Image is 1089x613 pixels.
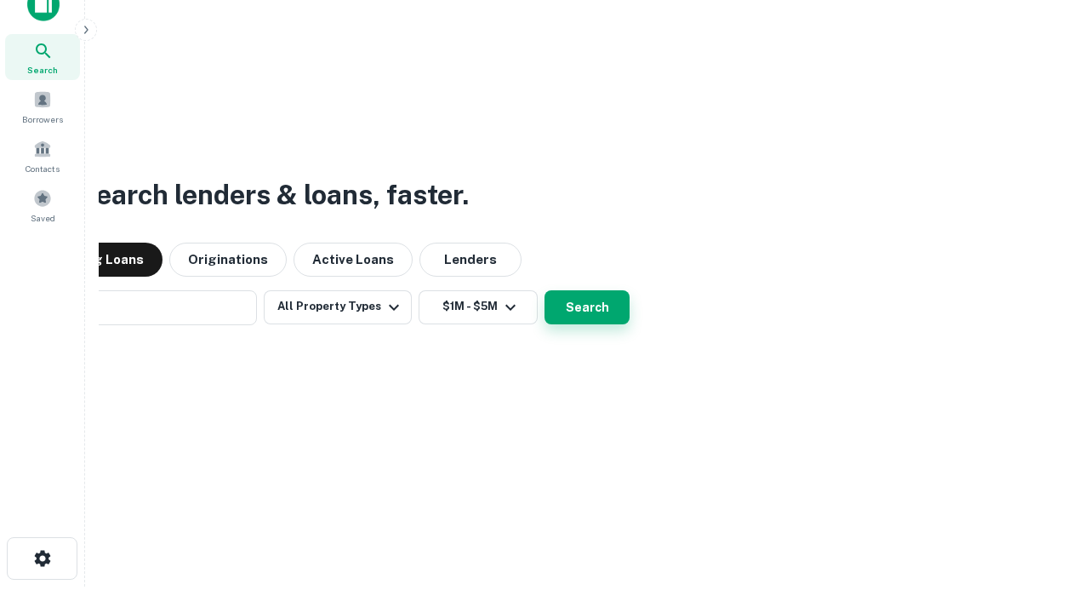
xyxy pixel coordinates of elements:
[5,34,80,80] a: Search
[22,112,63,126] span: Borrowers
[27,63,58,77] span: Search
[419,243,522,277] button: Lenders
[264,290,412,324] button: All Property Types
[77,175,469,215] h3: Search lenders & loans, faster.
[5,133,80,179] a: Contacts
[294,243,413,277] button: Active Loans
[5,83,80,129] a: Borrowers
[26,162,60,175] span: Contacts
[544,290,630,324] button: Search
[419,290,538,324] button: $1M - $5M
[5,182,80,228] a: Saved
[169,243,287,277] button: Originations
[1004,477,1089,559] iframe: Chat Widget
[31,211,55,225] span: Saved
